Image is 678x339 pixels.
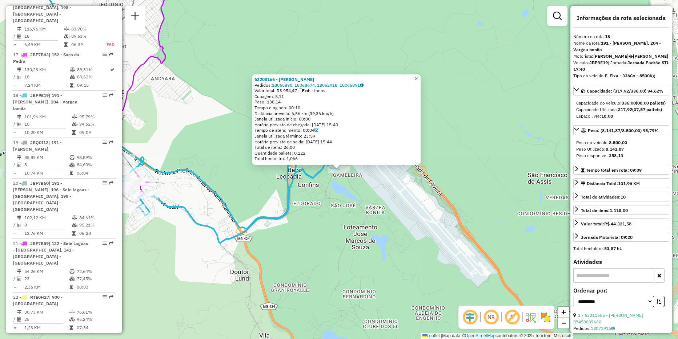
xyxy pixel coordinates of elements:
span: Ocultar deslocamento [461,309,479,326]
em: Rota exportada [109,93,113,97]
td: 101,96 KM [24,113,72,121]
td: 25 [24,316,69,323]
td: 6,49 KM [24,41,64,48]
td: 84,61% [79,214,113,221]
a: Zoom out [558,318,569,328]
strong: 191 - [PERSON_NAME], 204 - Vargea bonita [573,40,661,52]
i: Distância Total [17,269,21,274]
span: | 191 - [PERSON_NAME], 204 - Vargea bonita [13,93,77,111]
div: Tempo dirigindo: 00:10 [254,105,418,111]
div: Motorista: [573,53,669,60]
div: Tempo de atendimento: 00:04 [254,127,418,133]
i: % de utilização do peso [69,269,75,274]
td: = [13,169,17,177]
i: Tempo total em rota [64,42,68,47]
span: 21 - [13,241,88,266]
a: Distância Total:101,96 KM [573,178,669,188]
strong: 10 [621,194,626,200]
i: Observações [360,83,364,87]
strong: 53,87 hL [604,246,622,251]
strong: (07,57 pallets) [632,107,662,112]
div: Horário previsto de chegada: [DATE] 15:40 [254,122,418,128]
div: Pedidos: [254,82,418,88]
div: Valor total: [581,221,631,227]
div: Espaço livre: [576,113,666,119]
a: Close popup [412,74,421,83]
td: 18 [24,73,69,81]
a: Total de itens:1.118,00 [573,205,669,215]
em: Rota exportada [109,140,113,144]
span: | 900 - [GEOGRAPHIC_DATA] [13,294,63,306]
i: % de utilização do peso [72,115,77,119]
i: Total de Atividades [17,122,21,126]
span: Peso: 138,14 [254,99,281,105]
i: Total de Atividades [17,317,21,322]
td: / [13,161,17,168]
span: Tempo total em rota: 09:09 [586,167,642,173]
em: Opções [103,241,107,245]
span: Capacidade: (317,92/336,00) 94,62% [587,88,663,94]
strong: 8.141,87 [606,146,624,152]
strong: 1.118,00 [610,208,628,213]
td: 130,23 KM [24,66,69,73]
td: FAD [99,41,115,48]
em: Opções [103,140,107,144]
div: Tipo do veículo: [573,73,669,79]
td: / [13,221,17,229]
span: × [414,75,418,82]
td: = [13,82,17,89]
div: Horário previsto de saída: [DATE] 15:44 [254,139,418,145]
em: Opções [103,52,107,57]
strong: 63208166 - [PERSON_NAME] [254,77,314,82]
div: Janela utilizada término: 23:59 [254,133,418,139]
div: Valor total: R$ 954,47 [254,88,418,94]
i: % de utilização da cubagem [72,122,77,126]
span: 20 - [13,180,89,212]
img: Fluxo de ruas [525,311,536,323]
div: Valor total: R$ 8.572,34 [573,332,669,338]
a: Leaflet [422,333,440,338]
strong: R$ 44.321,58 [604,221,631,226]
span: JBF7B63 [30,52,49,57]
a: Jornada Motorista: 09:20 [573,232,669,242]
td: 09:15 [77,82,109,89]
div: Nome da rota: [573,40,669,53]
div: Jornada Motorista: 09:20 [581,234,633,241]
i: % de utilização do peso [72,216,77,220]
a: Exibir filtros [550,9,565,23]
i: Tempo total em rota [72,231,76,236]
td: 83,70% [71,25,99,33]
i: Tempo total em rota [69,171,73,175]
i: Distância Total [17,27,21,31]
a: 18071916 [591,326,615,331]
span: | [441,333,442,338]
i: % de utilização da cubagem [69,317,75,322]
i: Rota otimizada [110,68,115,72]
td: 1,23 KM [24,324,69,331]
a: Nova sessão e pesquisa [128,9,143,25]
i: Total de Atividades [17,34,21,38]
a: Valor total:R$ 44.321,58 [573,218,669,228]
td: 06:28 [79,230,113,237]
a: 18065890, 18068674, 18052918, 18065891 [272,82,364,88]
i: Total de Atividades [17,163,21,167]
strong: 358,13 [609,153,623,158]
span: JBF7B60 [30,180,49,186]
i: Tempo total em rota [69,285,73,289]
div: Peso Utilizado: [576,146,666,152]
i: % de utilização da cubagem [72,223,77,227]
i: Distância Total [17,216,21,220]
div: Total de itens: [581,207,628,214]
i: % de utilização da cubagem [69,163,75,167]
i: % de utilização do peso [64,27,69,31]
td: 89,62% [77,73,109,81]
td: 89,63% [71,33,99,40]
span: 18 - [13,93,77,111]
td: 06:04 [76,169,113,177]
span: Ocultar NR [482,309,500,326]
td: / [13,33,17,40]
div: Veículo: [573,60,669,73]
div: Capacidade Utilizada: [576,106,666,113]
span: Total de atividades: [581,194,626,200]
span: Peso: (8.141,87/8.500,00) 95,79% [588,128,659,133]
